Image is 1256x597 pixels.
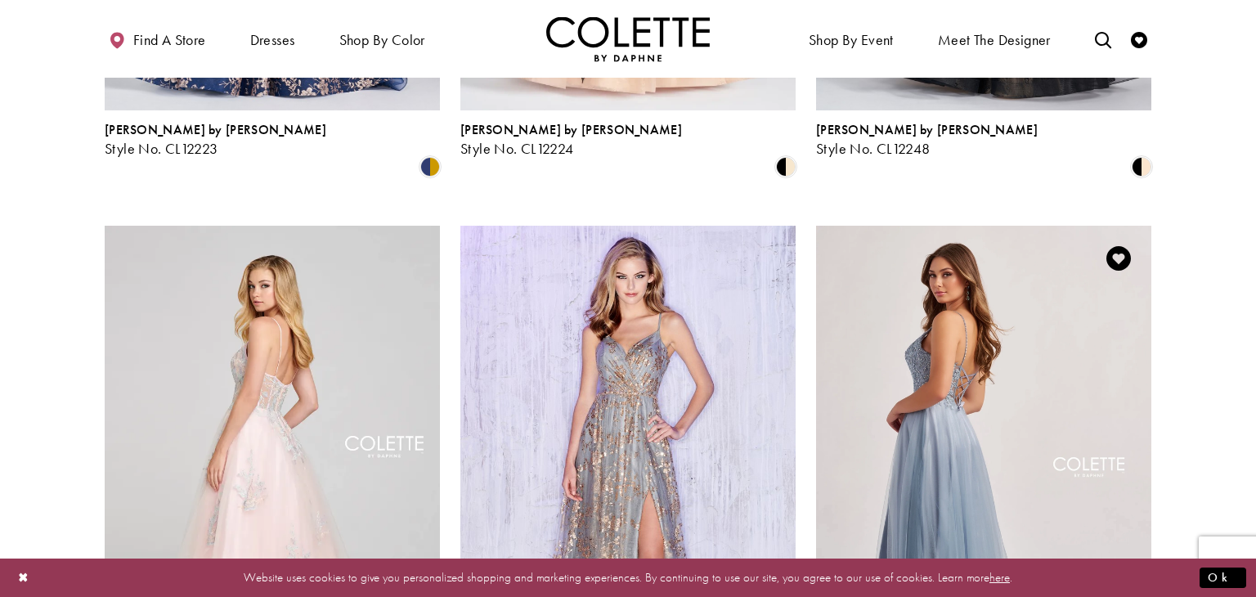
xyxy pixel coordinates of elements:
[816,139,931,158] span: Style No. CL12248
[776,157,796,177] i: Black/Champagne
[420,157,440,177] i: Navy Blue/Gold
[816,121,1038,138] span: [PERSON_NAME] by [PERSON_NAME]
[1200,568,1246,588] button: Submit Dialog
[105,16,209,61] a: Find a store
[546,16,710,61] a: Visit Home Page
[460,121,682,138] span: [PERSON_NAME] by [PERSON_NAME]
[133,32,206,48] span: Find a store
[805,16,898,61] span: Shop By Event
[250,32,295,48] span: Dresses
[1127,16,1151,61] a: Check Wishlist
[460,123,682,157] div: Colette by Daphne Style No. CL12224
[335,16,429,61] span: Shop by color
[105,123,326,157] div: Colette by Daphne Style No. CL12223
[246,16,299,61] span: Dresses
[934,16,1055,61] a: Meet the designer
[339,32,425,48] span: Shop by color
[118,567,1138,589] p: Website uses cookies to give you personalized shopping and marketing experiences. By continuing t...
[989,569,1010,586] a: here
[1101,241,1136,276] a: Add to Wishlist
[460,139,574,158] span: Style No. CL12224
[1132,157,1151,177] i: Black/Nude
[809,32,894,48] span: Shop By Event
[105,121,326,138] span: [PERSON_NAME] by [PERSON_NAME]
[816,123,1038,157] div: Colette by Daphne Style No. CL12248
[938,32,1051,48] span: Meet the designer
[105,139,218,158] span: Style No. CL12223
[546,16,710,61] img: Colette by Daphne
[10,563,38,592] button: Close Dialog
[1091,16,1115,61] a: Toggle search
